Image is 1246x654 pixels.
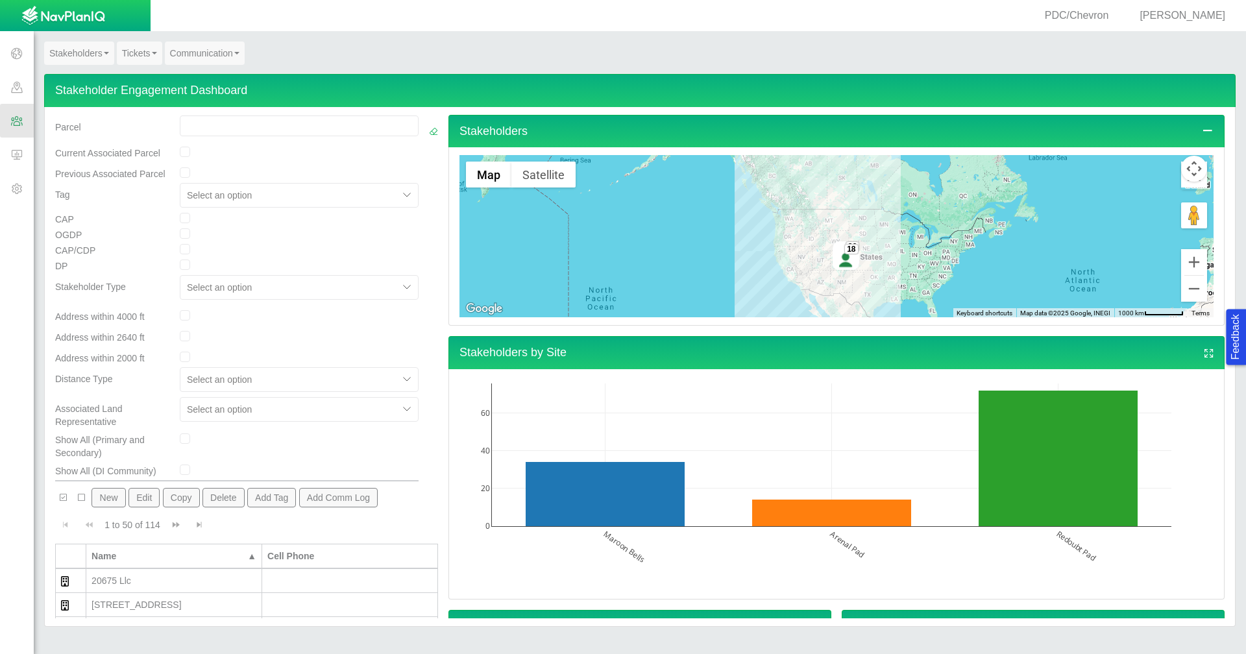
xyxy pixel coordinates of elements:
[1181,202,1207,228] button: Drag Pegman onto the map to open Street View
[55,230,82,240] span: OGDP
[55,435,145,458] span: Show All (Primary and Secondary)
[1020,309,1110,317] span: Map data ©2025 Google, INEGI
[55,466,156,476] span: Show All (DI Community)
[1181,276,1207,302] button: Zoom out
[1118,309,1144,317] span: 1000 km
[1203,346,1215,361] a: View full screen
[55,245,95,256] span: CAP/CDP
[1181,156,1207,182] button: Map camera controls
[1191,309,1210,317] a: Terms (opens in new tab)
[189,513,210,537] button: Go to last page
[299,488,378,507] button: Add Comm Log
[55,214,74,224] span: CAP
[55,513,438,537] div: Pagination
[86,617,262,641] td: 3 Cd Farms Llc
[117,42,162,65] a: Tickets
[202,488,245,507] button: Delete
[448,115,1225,148] h4: Stakeholders
[466,162,511,188] button: Show street map
[55,332,145,343] span: Address within 2640 ft
[55,189,70,200] span: Tag
[61,600,69,611] img: CRM_Stakeholders$CRM_Images$building_regular.svg
[262,544,438,569] th: Cell Phone
[55,282,126,292] span: Stakeholder Type
[92,574,256,587] div: 20675 Llc
[1124,8,1230,23] div: [PERSON_NAME]
[247,488,297,507] button: Add Tag
[56,617,86,641] td: Organization
[55,261,67,271] span: DP
[165,513,186,537] button: Go to next page
[1181,249,1207,275] button: Zoom in
[86,569,262,593] td: 20675 Llc
[55,374,112,384] span: Distance Type
[463,300,506,317] a: Open this area in Google Maps (opens a new window)
[55,169,165,179] span: Previous Associated Parcel
[55,311,145,322] span: Address within 4000 ft
[55,404,123,427] span: Associated Land Representative
[163,488,200,507] button: Copy
[957,309,1012,318] button: Keyboard shortcuts
[56,569,86,593] td: Organization
[247,551,256,561] span: ▲
[844,245,858,255] div: 18
[55,148,160,158] span: Current Associated Parcel
[1226,309,1246,365] button: Feedback
[128,488,160,507] button: Edit
[165,42,245,65] a: Communication
[21,6,105,27] img: UrbanGroupSolutionsTheme$USG_Images$logo.png
[448,336,1225,369] h4: Stakeholders by Site
[99,518,165,537] div: 1 to 50 of 114
[44,42,114,65] a: Stakeholders
[92,598,256,611] div: [STREET_ADDRESS]
[267,550,432,563] div: Cell Phone
[92,488,125,507] button: New
[56,593,86,617] td: Organization
[61,576,69,587] img: CRM_Stakeholders$CRM_Images$building_regular.svg
[55,353,145,363] span: Address within 2000 ft
[92,550,244,563] div: Name
[86,593,262,617] td: 20680 Niobrara Blvd Llc
[1045,10,1109,21] span: PDC/Chevron
[846,241,859,252] div: 86
[842,610,1225,643] h4: Communication by Method
[448,147,1225,326] div: Stakeholders
[1114,308,1188,317] button: Map Scale: 1000 km per 57 pixels
[1140,10,1225,21] span: [PERSON_NAME]
[429,125,438,138] a: Clear Filters
[55,122,81,132] span: Parcel
[448,610,831,643] h4: Communication by Purpose
[463,300,506,317] img: Google
[44,74,1236,107] h4: Stakeholder Engagement Dashboard
[511,162,576,188] button: Show satellite imagery
[86,544,262,569] th: Name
